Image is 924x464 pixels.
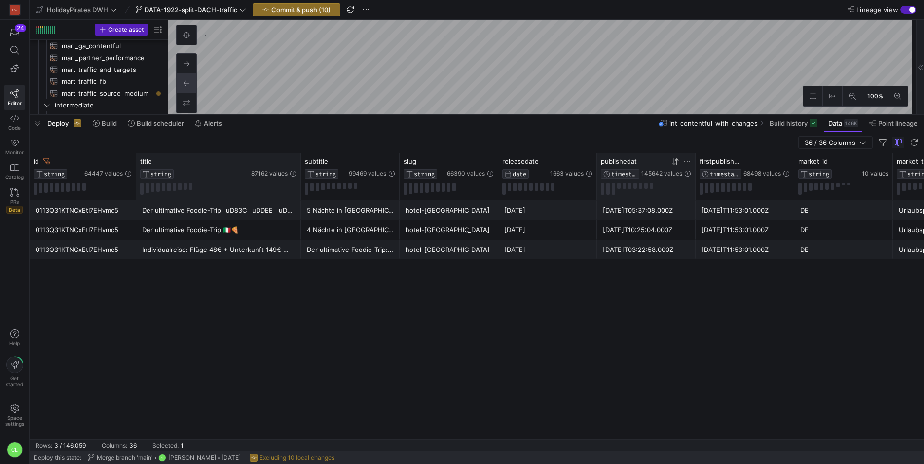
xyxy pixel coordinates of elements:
[800,240,887,259] div: DE
[97,454,153,461] span: Merge branch 'main'
[55,100,162,111] span: intermediate
[4,1,25,18] a: HG
[34,64,164,75] div: Press SPACE to select this row.
[62,76,152,87] span: mart_traffic_fb​​​​​​​​​​
[204,119,222,127] span: Alerts
[54,442,86,449] div: 3 / 146,059
[44,171,65,178] span: STRING
[102,119,117,127] span: Build
[34,40,164,52] a: mart_ga_contentful​​​​​​​​​​
[251,170,288,177] span: 87162 values
[447,170,485,177] span: 66390 values
[34,157,39,165] span: id
[84,170,123,177] span: 64447 values
[550,170,584,177] span: 1663 values
[743,170,781,177] span: 68498 values
[307,220,394,240] div: 4 Nächte in [GEOGRAPHIC_DATA] inklusive Flügen! ✈️😍
[4,159,25,184] a: Catalog
[603,201,690,220] div: [DATE]T05:37:08.000Z
[8,340,21,346] span: Help
[34,99,164,111] div: Press SPACE to select this row.
[88,115,121,132] button: Build
[95,24,148,36] button: Create asset
[145,6,237,14] span: DATA-1922-split-DACH-traffic
[271,6,331,14] span: Commit & push (10)
[856,6,898,14] span: Lineage view
[142,201,295,220] div: Der ultimative Foodie-Trip _uD83C__uDDEE__uD83C__uDDF9__uD83C__uDF55_
[85,451,243,464] button: Merge branch 'main'CL[PERSON_NAME][DATE]
[504,220,591,240] div: [DATE]
[4,184,25,217] a: PRsBeta
[142,240,295,259] div: Individualreise: Flüge 48€ + Unterkunft 149€ 🇮🇹🍕
[10,199,19,205] span: PRs
[142,220,295,240] div: Der ultimative Foodie-Trip 🇮🇹🍕
[5,174,24,180] span: Catalog
[502,157,539,165] span: releasedate
[34,3,119,16] button: HolidayPirates DWH
[5,149,24,155] span: Monitor
[8,125,21,131] span: Code
[36,442,52,449] div: Rows:
[133,3,249,16] button: DATA-1922-split-DACH-traffic
[34,75,164,87] a: mart_traffic_fb​​​​​​​​​​
[34,40,164,52] div: Press SPACE to select this row.
[129,442,137,449] div: 36
[137,119,184,127] span: Build scheduler
[47,119,69,127] span: Deploy
[702,240,788,259] div: [DATE]T11:53:01.000Z
[702,220,788,240] div: [DATE]T11:53:01.000Z
[102,442,127,449] div: Columns:
[504,201,591,220] div: [DATE]
[669,119,758,127] span: int_contentful_with_changes
[611,171,637,178] span: TIMESTAMP
[862,170,888,177] span: 10 values
[307,201,394,220] div: 5 Nächte in [GEOGRAPHIC_DATA] inklusive Flügen! ✈ _uD83D__uDE0D_
[4,399,25,431] a: Spacesettings
[798,136,873,149] button: 36 / 36 Columns
[34,87,164,99] a: mart_traffic_source_medium​​​​​​​​​​
[601,157,637,165] span: publishedat
[844,119,858,127] div: 146K
[34,111,164,123] div: Press SPACE to select this row.
[770,119,808,127] span: Build history
[865,115,922,132] button: Point lineage
[5,415,24,427] span: Space settings
[603,240,690,259] div: [DATE]T03:22:58.000Z
[181,442,184,449] div: 1
[150,171,171,178] span: STRING
[406,201,492,220] div: hotel-[GEOGRAPHIC_DATA]
[158,454,166,462] div: CL
[7,442,23,458] div: CL
[15,24,26,32] div: 24
[603,220,690,240] div: [DATE]T10:25:04.000Z
[152,442,179,449] div: Selected:
[63,111,162,123] span: revenue
[315,171,336,178] span: STRING
[406,240,492,259] div: hotel-[GEOGRAPHIC_DATA]
[222,454,241,461] span: [DATE]
[6,375,23,387] span: Get started
[47,6,108,14] span: HolidayPirates DWH
[641,170,682,177] span: 145642 values
[800,201,887,220] div: DE
[168,454,216,461] span: [PERSON_NAME]
[4,24,25,41] button: 24
[700,157,741,165] span: firstpublishedat
[247,451,337,464] button: Excluding 10 local changes
[349,170,386,177] span: 99469 values
[6,206,23,214] span: Beta
[62,88,152,99] span: mart_traffic_source_medium​​​​​​​​​​
[140,157,152,165] span: title
[404,157,416,165] span: slug
[4,135,25,159] a: Monitor
[305,157,328,165] span: subtitle
[62,64,152,75] span: mart_traffic_and_targets​​​​​​​​​​
[34,64,164,75] a: mart_traffic_and_targets​​​​​​​​​​
[4,85,25,110] a: Editor
[798,157,828,165] span: market_id
[8,100,22,106] span: Editor
[62,40,152,52] span: mart_ga_contentful​​​​​​​​​​
[34,52,164,64] div: Press SPACE to select this row.
[36,220,130,240] div: 0113Q31KTNCxEtI7EHvmc5
[414,171,435,178] span: STRING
